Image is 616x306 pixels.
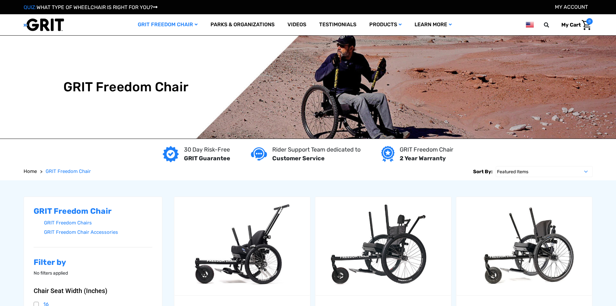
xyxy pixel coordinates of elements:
img: Cart [582,20,591,30]
a: GRIT Freedom Chair [131,14,204,35]
h1: GRIT Freedom Chair [63,79,189,95]
p: 30 Day Risk-Free [184,145,230,154]
a: Cart with 0 items [557,18,593,32]
h2: GRIT Freedom Chair [34,207,153,216]
span: Home [24,168,37,174]
p: No filters applied [34,270,153,277]
a: QUIZ:WHAT TYPE OF WHEELCHAIR IS RIGHT FOR YOU? [24,4,157,10]
img: us.png [526,21,534,29]
h2: Filter by [34,258,153,267]
img: GRIT All-Terrain Wheelchair and Mobility Equipment [24,18,64,31]
img: Year warranty [381,146,394,162]
img: GRIT Guarantee [163,146,179,162]
strong: Customer Service [272,155,325,162]
a: GRIT Junior,$4,995.00 [174,197,310,296]
span: GRIT Freedom Chair [46,168,91,174]
strong: 2 Year Warranty [400,155,446,162]
a: GRIT Freedom Chair: Spartan,$3,995.00 [315,197,451,296]
img: GRIT Junior: GRIT Freedom Chair all terrain wheelchair engineered specifically for kids [174,201,310,291]
img: GRIT Freedom Chair: Spartan [315,201,451,291]
img: GRIT Freedom Chair Pro: the Pro model shown including contoured Invacare Matrx seatback, Spinergy... [456,201,592,291]
a: GRIT Freedom Chair: Pro,$5,495.00 [456,197,592,296]
button: Chair Seat Width (Inches) [34,287,153,295]
a: Home [24,168,37,175]
a: GRIT Freedom Chairs [44,218,153,228]
a: Parks & Organizations [204,14,281,35]
span: 0 [586,18,593,25]
label: Sort By: [473,166,492,177]
a: Learn More [408,14,458,35]
span: Chair Seat Width (Inches) [34,287,107,295]
a: GRIT Freedom Chair [46,168,91,175]
a: Products [363,14,408,35]
a: Videos [281,14,313,35]
span: QUIZ: [24,4,37,10]
a: GRIT Freedom Chair Accessories [44,228,153,237]
span: My Cart [561,22,581,28]
p: GRIT Freedom Chair [400,145,453,154]
input: Search [547,18,557,32]
a: Account [555,4,588,10]
strong: GRIT Guarantee [184,155,230,162]
a: Testimonials [313,14,363,35]
p: Rider Support Team dedicated to [272,145,361,154]
img: Customer service [251,147,267,161]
